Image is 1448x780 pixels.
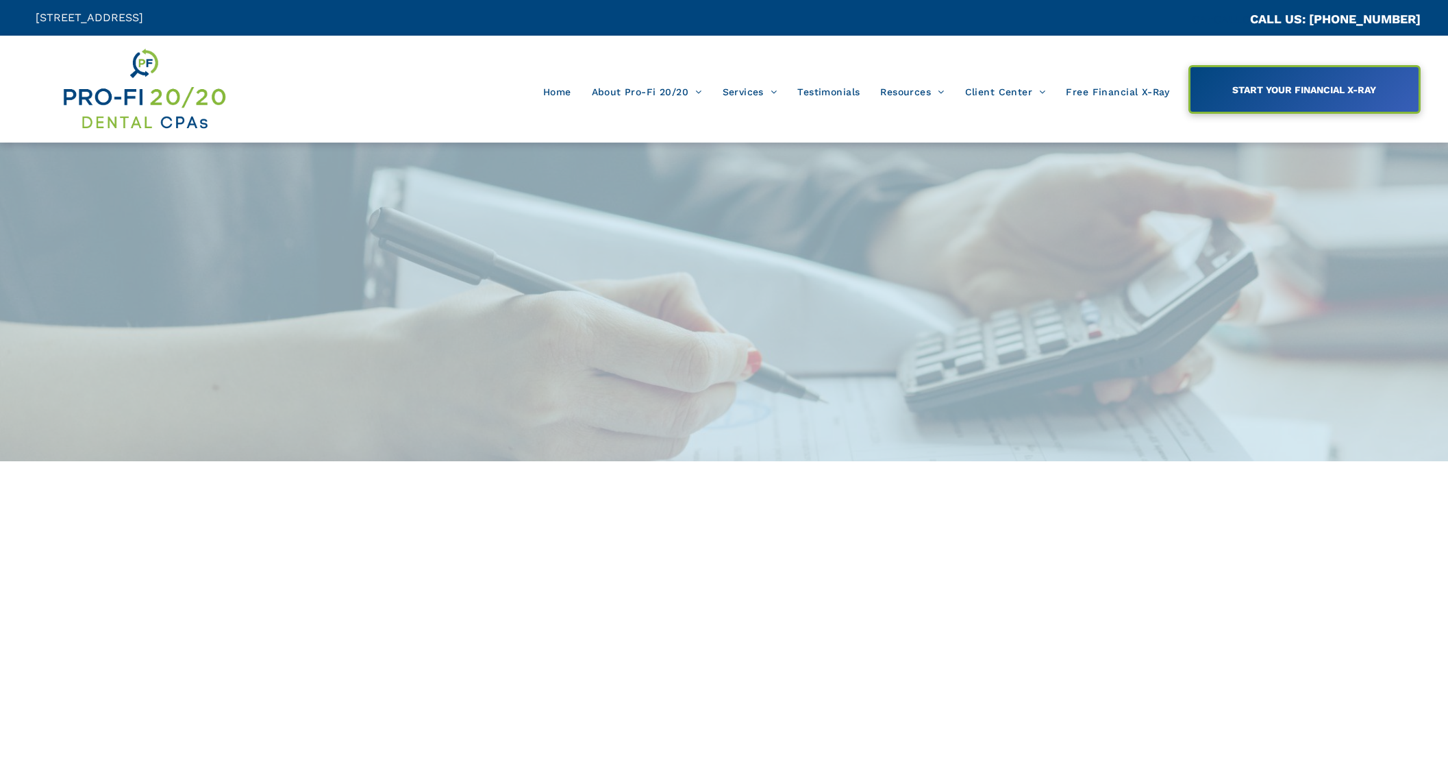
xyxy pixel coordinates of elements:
span: [STREET_ADDRESS] [36,11,143,24]
a: Free Financial X-Ray [1056,79,1179,105]
span: CA::CALLC [1192,13,1250,26]
a: Client Center [955,79,1056,105]
a: START YOUR FINANCIAL X-RAY [1188,65,1421,114]
a: Resources [870,79,954,105]
img: Get Dental CPA Consulting, Bookkeeping, & Bank Loans [61,46,227,132]
span: START YOUR FINANCIAL X-RAY [1227,77,1381,102]
a: CALL US: [PHONE_NUMBER] [1250,12,1421,26]
a: Home [533,79,582,105]
a: Services [712,79,788,105]
a: About Pro-Fi 20/20 [582,79,712,105]
a: Testimonials [787,79,870,105]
